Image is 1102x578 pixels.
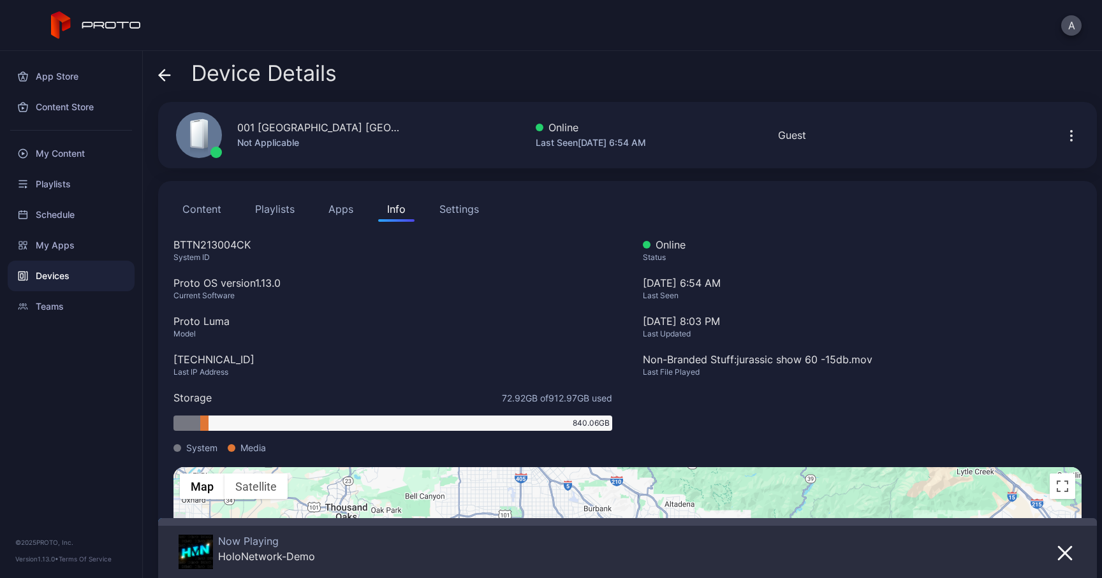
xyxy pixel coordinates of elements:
a: App Store [8,61,135,92]
button: Settings [430,196,488,222]
div: 001 [GEOGRAPHIC_DATA] [GEOGRAPHIC_DATA] [237,120,403,135]
div: Storage [173,390,212,405]
div: Current Software [173,291,612,301]
div: [DATE] 6:54 AM [643,275,1082,314]
div: Now Playing [218,535,315,547]
a: Schedule [8,199,135,230]
div: Proto Luma [173,314,612,329]
span: Device Details [191,61,337,85]
div: Not Applicable [237,135,403,150]
div: Online [536,120,646,135]
span: 840.06 GB [573,417,610,429]
div: Settings [439,201,479,217]
span: 72.92 GB of 912.97 GB used [502,391,612,405]
a: Devices [8,261,135,291]
span: Version 1.13.0 • [15,555,59,563]
div: Last Seen [643,291,1082,301]
button: Toggle fullscreen view [1050,473,1075,499]
a: My Apps [8,230,135,261]
div: Last File Played [643,367,1082,377]
button: Content [173,196,230,222]
div: System ID [173,252,612,263]
a: Teams [8,291,135,322]
div: Last Seen [DATE] 6:54 AM [536,135,646,150]
a: My Content [8,138,135,169]
button: Show street map [180,473,224,499]
button: Show satellite imagery [224,473,288,499]
div: [DATE] 8:03 PM [643,314,1082,329]
div: Last IP Address [173,367,612,377]
div: HoloNetwork-Demo [218,550,315,563]
span: Media [240,441,266,454]
div: Status [643,252,1082,263]
a: Content Store [8,92,135,122]
button: Info [378,196,415,222]
span: System [186,441,217,454]
button: Playlists [246,196,304,222]
div: Last Updated [643,329,1082,339]
div: Guest [778,127,806,143]
a: Playlists [8,169,135,199]
a: Terms Of Service [59,555,112,563]
div: Non-Branded Stuff: jurassic show 60 -15db.mov [643,352,1082,367]
div: BTTN213004CK [173,237,612,252]
button: A [1061,15,1082,36]
div: Info [387,201,406,217]
button: Apps [320,196,362,222]
div: Model [173,329,612,339]
div: © 2025 PROTO, Inc. [15,537,127,547]
div: Online [643,237,1082,252]
div: [TECHNICAL_ID] [173,352,612,367]
div: Proto OS version 1.13.0 [173,275,612,291]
